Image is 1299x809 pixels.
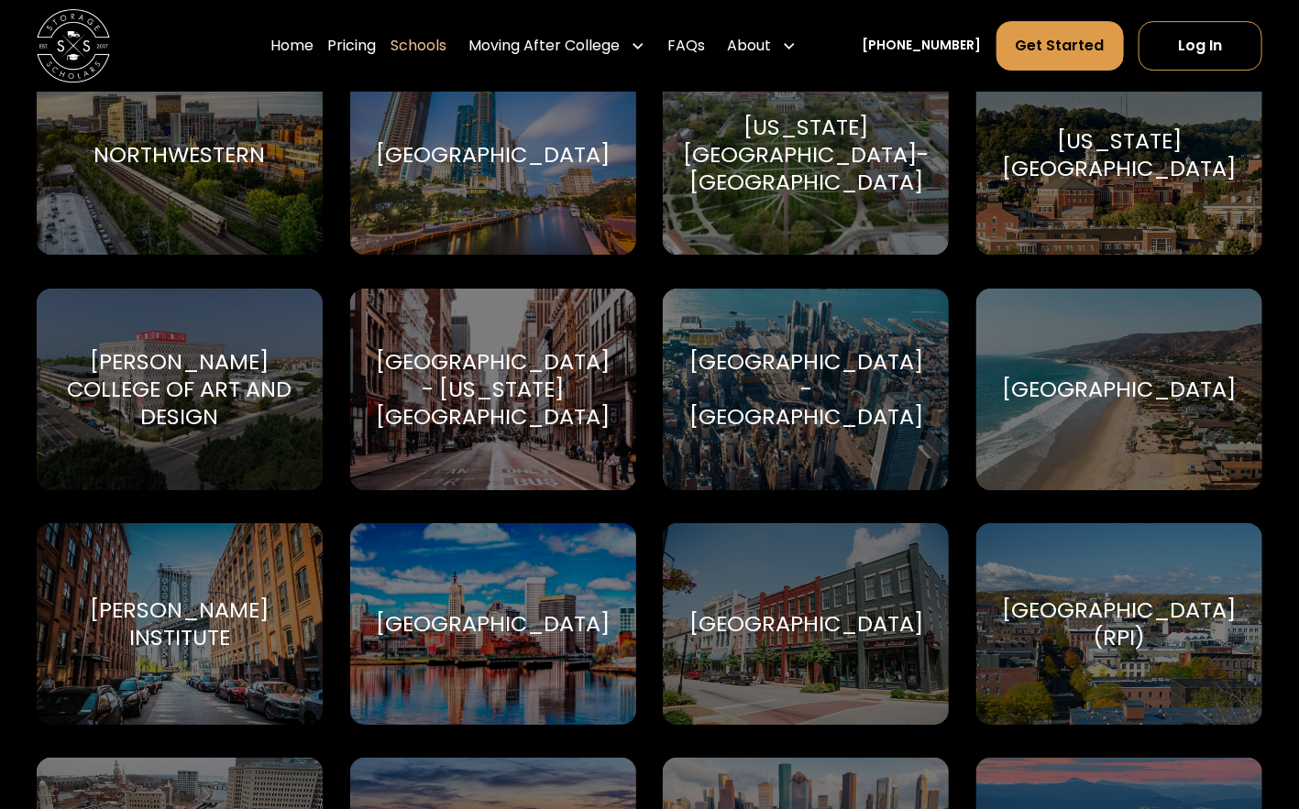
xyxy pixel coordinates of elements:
[996,21,1124,71] a: Get Started
[683,114,929,196] div: [US_STATE][GEOGRAPHIC_DATA]-[GEOGRAPHIC_DATA]
[94,141,265,169] div: Northwestern
[663,289,949,489] a: Go to selected school
[37,9,110,82] img: Storage Scholars main logo
[37,523,323,724] a: Go to selected school
[976,289,1262,489] a: Go to selected school
[689,610,923,638] div: [GEOGRAPHIC_DATA]
[376,141,610,169] div: [GEOGRAPHIC_DATA]
[376,610,610,638] div: [GEOGRAPHIC_DATA]
[350,523,636,724] a: Go to selected school
[663,54,949,255] a: Go to selected school
[863,36,982,55] a: [PHONE_NUMBER]
[270,20,314,71] a: Home
[720,20,804,71] div: About
[350,54,636,255] a: Go to selected school
[350,289,636,489] a: Go to selected school
[663,523,949,724] a: Go to selected school
[1003,376,1237,403] div: [GEOGRAPHIC_DATA]
[998,596,1240,651] div: [GEOGRAPHIC_DATA] (RPI)
[372,348,614,431] div: [GEOGRAPHIC_DATA] - [US_STATE][GEOGRAPHIC_DATA]
[468,35,620,57] div: Moving After College
[59,596,301,651] div: [PERSON_NAME] Institute
[727,35,771,57] div: About
[667,20,705,71] a: FAQs
[976,54,1262,255] a: Go to selected school
[59,348,301,431] div: [PERSON_NAME] College of Art and Design
[391,20,447,71] a: Schools
[976,523,1262,724] a: Go to selected school
[37,54,323,255] a: Go to selected school
[1139,21,1263,71] a: Log In
[328,20,377,71] a: Pricing
[998,127,1240,182] div: [US_STATE][GEOGRAPHIC_DATA]
[37,289,323,489] a: Go to selected school
[685,348,927,431] div: [GEOGRAPHIC_DATA] - [GEOGRAPHIC_DATA]
[461,20,653,71] div: Moving After College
